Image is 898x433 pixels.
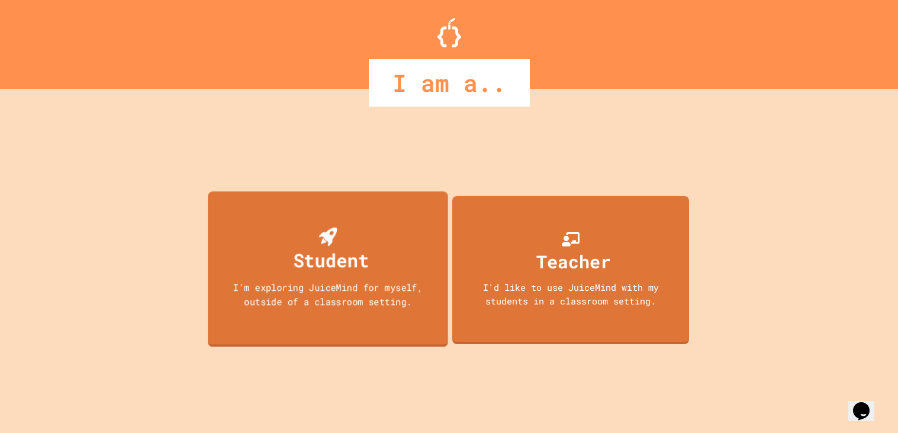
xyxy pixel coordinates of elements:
[293,246,369,274] div: Student
[369,59,530,107] div: I am a..
[464,280,677,307] div: I'd like to use JuiceMind with my students in a classroom setting.
[848,386,886,421] iframe: chat widget
[536,248,611,274] div: Teacher
[437,18,461,47] img: Logo.svg
[220,280,436,308] div: I'm exploring JuiceMind for myself, outside of a classroom setting.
